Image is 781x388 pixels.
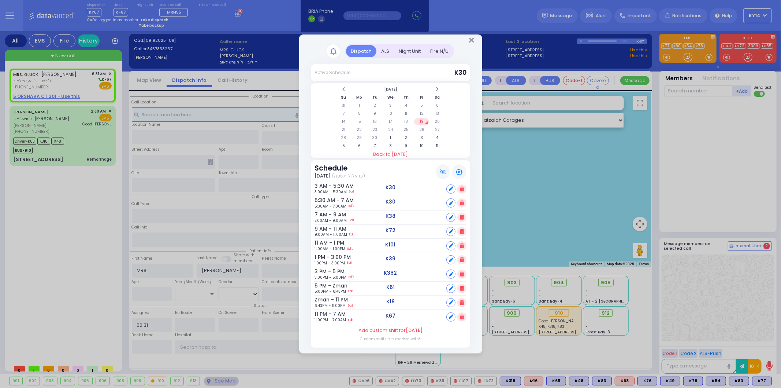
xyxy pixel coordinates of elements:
span: 11:00AM - 1:00PM [315,246,345,252]
th: Select Month [352,86,429,93]
span: 11:00PM - 7:00AM [315,317,346,323]
td: 13 [430,110,445,117]
span: [DATE] [406,327,423,334]
td: 6 [352,142,367,150]
a: Edit [349,232,354,237]
td: 30 [368,134,383,142]
a: Edit [349,218,354,223]
a: Edit [349,275,354,280]
div: Fire N/U [425,45,453,57]
span: 1:00PM - 3:00PM [315,260,345,266]
td: 4 [430,134,445,142]
h5: K61 [386,284,395,290]
h6: 1 PM - 3:00 PM [315,254,335,260]
span: 7:00AM - 9:00AM [315,218,347,223]
td: 5 [336,142,351,150]
td: 4 [399,102,414,109]
td: 15 [352,118,367,125]
h5: K362 [384,270,397,276]
td: 14 [336,118,351,125]
span: 9:00AM - 11:00AM [315,232,347,237]
span: Next Month [435,87,439,92]
a: Edit [349,189,354,195]
th: Sa [430,94,445,101]
a: Back to [DATE] [311,151,470,158]
a: Edit [348,317,353,323]
h6: 3 PM - 5 PM [315,268,335,275]
td: 29 [352,134,367,142]
span: 3:00AM - 5:30AM [315,189,347,195]
th: Th [399,94,414,101]
th: Tu [368,94,383,101]
h5: K72 [386,227,395,234]
th: Su [336,94,351,101]
span: [DATE] [315,172,331,180]
td: 3 [383,102,398,109]
th: We [383,94,398,101]
h5: K101 [386,242,396,248]
span: 6:43PM - 11:00PM [315,303,346,308]
td: 24 [383,126,398,133]
td: 6 [430,102,445,109]
td: 10 [414,142,429,150]
span: Previous Month [342,87,346,92]
td: 28 [336,134,351,142]
td: 27 [430,126,445,133]
td: 12 [414,110,429,117]
td: 9 [399,142,414,150]
h6: 9 AM - 11 AM [315,226,335,232]
td: 1 [383,134,398,142]
td: 17 [383,118,398,125]
td: 3 [414,134,429,142]
span: (כו אלול תשפה) [332,172,365,180]
td: 19 [414,118,429,125]
span: 5:30AM - 7:00AM [315,204,346,209]
td: 23 [368,126,383,133]
td: 25 [399,126,414,133]
td: 2 [399,134,414,142]
td: 16 [368,118,383,125]
h5: K39 [386,256,395,262]
h6: 11 AM - 1 PM [315,240,335,246]
label: Custom shifts are marked with [360,336,421,342]
h6: 5 PM - Zman [315,283,335,289]
td: 2 [368,102,383,109]
a: Edit [347,246,353,252]
span: K30 [454,68,466,77]
a: Edit [349,204,354,209]
span: 5:00PM - 6:43PM [315,289,346,294]
td: 7 [336,110,351,117]
h6: 7 AM - 9 AM [315,212,335,218]
td: 7 [368,142,383,150]
td: 5 [414,102,429,109]
span: 3:00PM - 5:00PM [315,275,346,280]
div: Night Unit [394,45,425,57]
a: Edit [348,289,353,294]
h5: K30 [386,184,395,191]
label: Add custom shift for [358,327,423,334]
h6: 11 PM - 7 AM [315,311,335,317]
h6: Zman - 11 PM [315,297,335,303]
td: 22 [352,126,367,133]
td: 8 [383,142,398,150]
td: 10 [383,110,398,117]
th: Fr [414,94,429,101]
h5: K30 [386,199,395,205]
td: 31 [336,102,351,109]
a: Edit [347,260,352,266]
h6: 5:30 AM - 7 AM [315,197,335,204]
div: ALS [376,45,394,57]
h5: K67 [386,313,395,319]
h5: K38 [386,213,395,219]
button: Close [469,37,474,44]
td: 18 [399,118,414,125]
div: Dispatch [346,45,376,57]
td: 11 [399,110,414,117]
h3: Schedule [315,164,365,172]
th: Mo [352,94,367,101]
td: 1 [352,102,367,109]
td: 26 [414,126,429,133]
div: Active Schedule [315,69,350,76]
td: 9 [368,110,383,117]
td: 21 [336,126,351,133]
